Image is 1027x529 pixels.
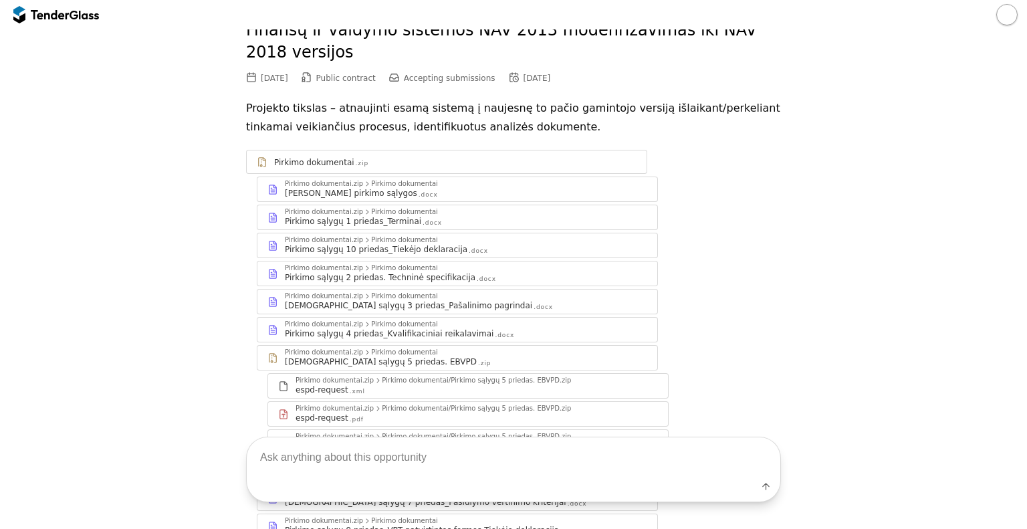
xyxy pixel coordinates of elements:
[257,261,658,286] a: Pirkimo dokumentai.zipPirkimo dokumentaiPirkimo sąlygų 2 priedas. Techninė specifikacija.docx
[371,209,438,215] div: Pirkimo dokumentai
[404,74,495,83] span: Accepting submissions
[261,74,288,83] div: [DATE]
[371,181,438,187] div: Pirkimo dokumentai
[296,405,374,412] div: Pirkimo dokumentai.zip
[285,328,493,339] div: Pirkimo sąlygų 4 priedas_Kvalifikaciniai reikalavimai
[285,244,467,255] div: Pirkimo sąlygų 10 priedas_Tiekėjo deklaracija
[257,205,658,230] a: Pirkimo dokumentai.zipPirkimo dokumentaiPirkimo sąlygų 1 priedas_Terminai.docx
[356,159,368,168] div: .zip
[246,19,781,64] h2: Finansų ir valdymo sistemos NAV 2013 modenrizavimas iki NAV 2018 versijos
[495,331,514,340] div: .docx
[257,177,658,202] a: Pirkimo dokumentai.zipPirkimo dokumentai[PERSON_NAME] pirkimo sąlygos.docx
[316,74,376,83] span: Public contract
[296,385,348,395] div: espd-request
[371,237,438,243] div: Pirkimo dokumentai
[469,247,488,255] div: .docx
[257,233,658,258] a: Pirkimo dokumentai.zipPirkimo dokumentaiPirkimo sąlygų 10 priedas_Tiekėjo deklaracija.docx
[246,150,647,174] a: Pirkimo dokumentai.zip
[285,300,532,311] div: [DEMOGRAPHIC_DATA] sąlygų 3 priedas_Pašalinimo pagrindai
[285,181,363,187] div: Pirkimo dokumentai.zip
[257,289,658,314] a: Pirkimo dokumentai.zipPirkimo dokumentai[DEMOGRAPHIC_DATA] sąlygų 3 priedas_Pašalinimo pagrindai....
[524,74,551,83] div: [DATE]
[285,216,421,227] div: Pirkimo sąlygų 1 priedas_Terminai
[285,209,363,215] div: Pirkimo dokumentai.zip
[371,349,438,356] div: Pirkimo dokumentai
[246,99,781,136] p: Projekto tikslas – atnaujinti esamą sistemą į naujesnę to pačio gamintojo versiją išlaikant/perke...
[478,359,491,368] div: .zip
[382,405,571,412] div: Pirkimo dokumentai/Pirkimo sąlygų 5 priedas. EBVPD.zip
[285,272,475,283] div: Pirkimo sąlygų 2 priedas. Techninė specifikacija
[382,377,571,384] div: Pirkimo dokumentai/Pirkimo sąlygų 5 priedas. EBVPD.zip
[419,191,438,199] div: .docx
[285,356,477,367] div: [DEMOGRAPHIC_DATA] sąlygų 5 priedas. EBVPD
[274,157,354,168] div: Pirkimo dokumentai
[267,373,669,399] a: Pirkimo dokumentai.zipPirkimo dokumentai/Pirkimo sąlygų 5 priedas. EBVPD.zipespd-request.xml
[477,275,496,284] div: .docx
[371,321,438,328] div: Pirkimo dokumentai
[285,349,363,356] div: Pirkimo dokumentai.zip
[257,317,658,342] a: Pirkimo dokumentai.zipPirkimo dokumentaiPirkimo sąlygų 4 priedas_Kvalifikaciniai reikalavimai.docx
[285,321,363,328] div: Pirkimo dokumentai.zip
[267,401,669,427] a: Pirkimo dokumentai.zipPirkimo dokumentai/Pirkimo sąlygų 5 priedas. EBVPD.zipespd-request.pdf
[350,387,365,396] div: .xml
[285,265,363,272] div: Pirkimo dokumentai.zip
[285,293,363,300] div: Pirkimo dokumentai.zip
[371,265,438,272] div: Pirkimo dokumentai
[534,303,553,312] div: .docx
[285,237,363,243] div: Pirkimo dokumentai.zip
[371,293,438,300] div: Pirkimo dokumentai
[423,219,442,227] div: .docx
[296,377,374,384] div: Pirkimo dokumentai.zip
[257,345,658,371] a: Pirkimo dokumentai.zipPirkimo dokumentai[DEMOGRAPHIC_DATA] sąlygų 5 priedas. EBVPD.zip
[285,188,417,199] div: [PERSON_NAME] pirkimo sąlygos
